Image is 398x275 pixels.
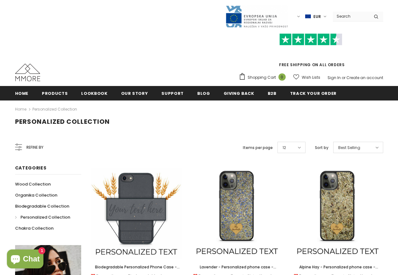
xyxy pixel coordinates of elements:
span: Biodegradable Collection [15,203,69,209]
span: Best Selling [338,145,360,151]
a: Lavender - Personalized phone case - Personalized gift [191,264,283,271]
iframe: Customer reviews powered by Trustpilot [239,45,383,62]
span: FREE SHIPPING ON ALL ORDERS [239,36,383,67]
img: MMORE Cases [15,64,40,81]
span: Shopping Cart [248,74,276,81]
span: B2B [268,90,277,96]
a: Our Story [121,86,148,100]
span: Chakra Collection [15,225,53,231]
a: Wish Lists [293,72,320,83]
span: Blog [197,90,210,96]
a: Javni Razpis [225,14,288,19]
a: Products [42,86,68,100]
label: Items per page [243,145,273,151]
a: Create an account [346,75,383,80]
label: Sort by [315,145,328,151]
a: Lookbook [81,86,107,100]
a: Shopping Cart 0 [239,73,289,82]
img: Trust Pilot Stars [279,33,342,46]
span: 12 [283,145,286,151]
span: Categories [15,165,47,171]
span: Wood Collection [15,181,51,187]
span: Products [42,90,68,96]
span: Wish Lists [302,74,320,81]
span: Personalized Collection [15,117,110,126]
a: Home [15,106,26,113]
inbox-online-store-chat: Shopify online store chat [5,249,45,270]
span: Home [15,90,29,96]
span: Lookbook [81,90,107,96]
a: Biodegradable Personalized Phone Case - Black [91,264,182,271]
a: Home [15,86,29,100]
a: Organika Collection [15,190,57,201]
a: Blog [197,86,210,100]
a: Chakra Collection [15,223,53,234]
a: B2B [268,86,277,100]
a: Personalized Collection [15,212,70,223]
span: or [342,75,345,80]
span: Refine by [26,144,43,151]
span: Giving back [224,90,254,96]
span: support [161,90,184,96]
a: Sign In [328,75,341,80]
a: Personalized Collection [32,106,77,112]
span: Our Story [121,90,148,96]
a: Alpine Hay - Personalized phone case - Personalized gift [292,264,383,271]
span: EUR [313,14,321,20]
span: Track your order [290,90,337,96]
span: Personalized Collection [20,214,70,220]
a: support [161,86,184,100]
input: Search Site [333,12,369,21]
span: 0 [278,73,286,81]
a: Track your order [290,86,337,100]
a: Giving back [224,86,254,100]
a: Biodegradable Collection [15,201,69,212]
span: Organika Collection [15,192,57,198]
img: Javni Razpis [225,5,288,28]
a: Wood Collection [15,179,51,190]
